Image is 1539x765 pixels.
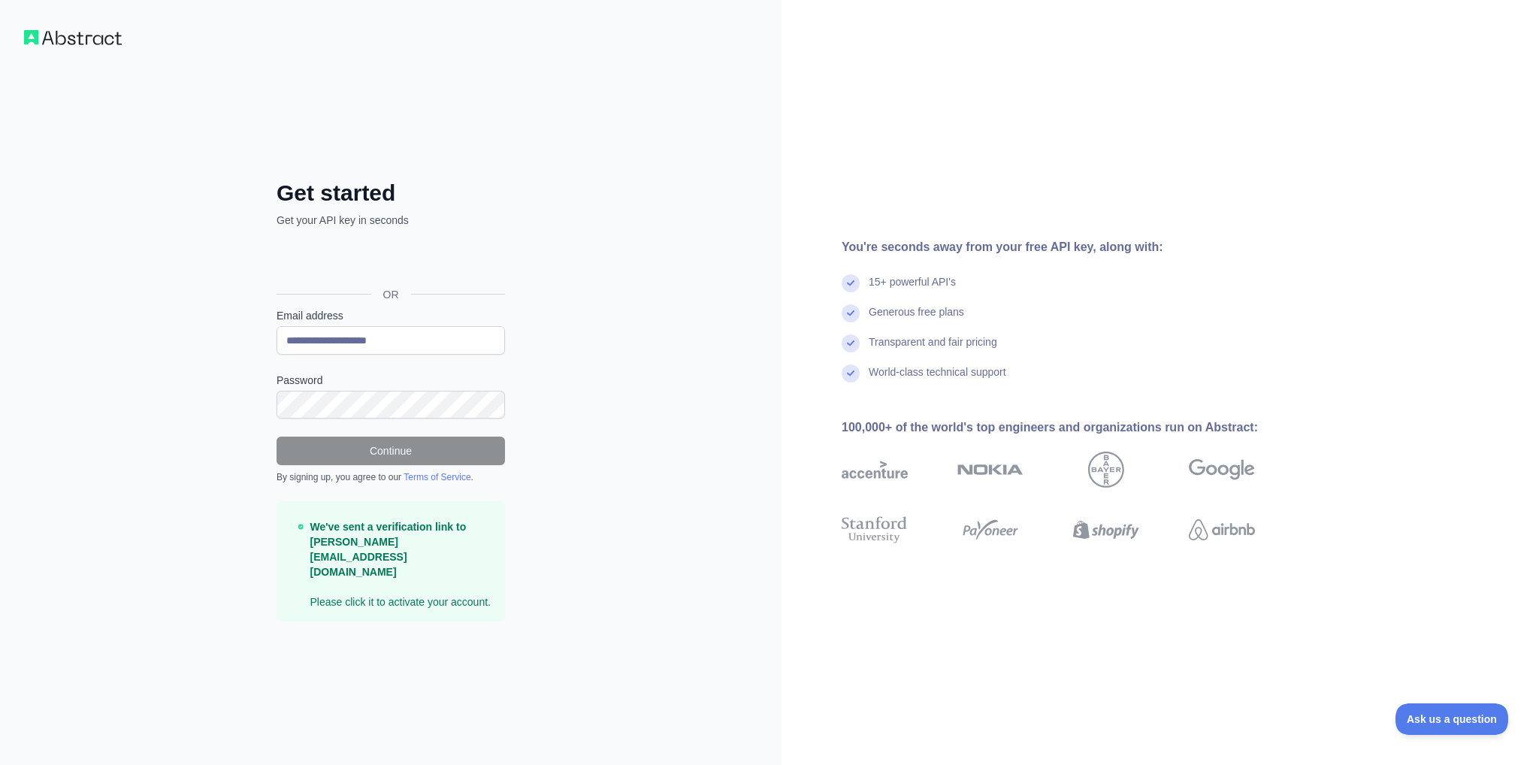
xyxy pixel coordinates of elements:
[277,373,505,388] label: Password
[277,437,505,465] button: Continue
[277,213,505,228] p: Get your API key in seconds
[869,364,1006,395] div: World-class technical support
[310,519,494,609] p: Please click it to activate your account.
[277,308,505,323] label: Email address
[1088,452,1124,488] img: bayer
[957,452,1023,488] img: nokia
[869,274,956,304] div: 15+ powerful API's
[1395,703,1509,735] iframe: Toggle Customer Support
[869,334,997,364] div: Transparent and fair pricing
[1073,513,1139,546] img: shopify
[842,513,908,546] img: stanford university
[24,30,122,45] img: Workflow
[277,180,505,207] h2: Get started
[842,304,860,322] img: check mark
[371,287,411,302] span: OR
[842,452,908,488] img: accenture
[842,364,860,382] img: check mark
[842,334,860,352] img: check mark
[842,419,1303,437] div: 100,000+ of the world's top engineers and organizations run on Abstract:
[869,304,964,334] div: Generous free plans
[404,472,470,482] a: Terms of Service
[310,521,467,578] strong: We've sent a verification link to [PERSON_NAME][EMAIL_ADDRESS][DOMAIN_NAME]
[269,244,509,277] iframe: 「使用 Google 帳戶登入」按鈕
[842,238,1303,256] div: You're seconds away from your free API key, along with:
[1189,452,1255,488] img: google
[277,471,505,483] div: By signing up, you agree to our .
[842,274,860,292] img: check mark
[957,513,1023,546] img: payoneer
[1189,513,1255,546] img: airbnb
